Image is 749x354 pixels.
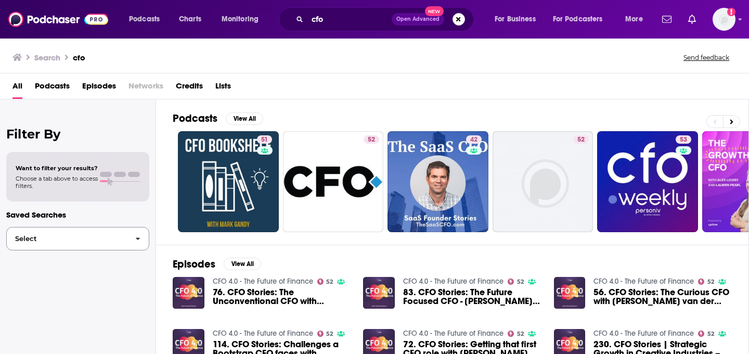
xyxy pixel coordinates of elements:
[553,12,603,27] span: For Podcasters
[517,332,524,336] span: 52
[593,329,694,338] a: CFO 4.0 - The Future of Finance
[573,135,589,144] a: 52
[517,280,524,284] span: 52
[173,277,204,309] img: 76. CFO Stories: The Unconventional CFO with Jeremy Foster, CFO, Talroo
[396,17,440,22] span: Open Advanced
[363,277,395,309] img: 83. CFO Stories: The Future Focused CFO - James Owen, Global CFO at Kantar
[495,12,536,27] span: For Business
[597,131,698,232] a: 53
[546,11,618,28] button: open menu
[508,279,524,285] a: 52
[173,258,215,271] h2: Episodes
[173,258,261,271] a: EpisodesView All
[425,6,444,16] span: New
[172,11,208,28] a: Charts
[8,9,108,29] img: Podchaser - Follow, Share and Rate Podcasts
[680,53,732,62] button: Send feedback
[466,135,482,144] a: 42
[213,329,313,338] a: CFO 4.0 - The Future of Finance
[122,11,173,28] button: open menu
[307,11,392,28] input: Search podcasts, credits, & more...
[508,331,524,337] a: 52
[317,331,333,337] a: 52
[215,78,231,99] a: Lists
[487,11,549,28] button: open menu
[213,277,313,286] a: CFO 4.0 - The Future of Finance
[317,279,333,285] a: 52
[625,12,643,27] span: More
[554,277,586,309] img: 56. CFO Stories: The Curious CFO with Paul van der Walt, CFO, greenHat
[618,11,656,28] button: open menu
[470,135,477,145] span: 42
[173,112,263,125] a: PodcastsView All
[82,78,116,99] a: Episodes
[326,332,333,336] span: 52
[368,135,375,145] span: 52
[364,135,379,144] a: 52
[403,329,503,338] a: CFO 4.0 - The Future of Finance
[403,288,541,306] a: 83. CFO Stories: The Future Focused CFO - James Owen, Global CFO at Kantar
[577,135,585,145] span: 52
[16,175,98,189] span: Choose a tab above to access filters.
[257,135,272,144] a: 51
[707,332,714,336] span: 52
[326,280,333,284] span: 52
[222,12,259,27] span: Monitoring
[698,279,714,285] a: 52
[713,8,735,31] span: Logged in as dkcmediatechnyc
[676,135,691,144] a: 53
[224,258,261,270] button: View All
[6,127,149,142] h2: Filter By
[6,210,149,220] p: Saved Searches
[680,135,687,145] span: 53
[179,12,201,27] span: Charts
[178,131,279,232] a: 51
[176,78,203,99] a: Credits
[727,8,735,16] svg: Add a profile image
[261,135,268,145] span: 51
[226,112,263,125] button: View All
[128,78,163,99] span: Networks
[403,277,503,286] a: CFO 4.0 - The Future of Finance
[129,12,160,27] span: Podcasts
[713,8,735,31] button: Show profile menu
[283,131,384,232] a: 52
[173,112,217,125] h2: Podcasts
[593,288,732,306] span: 56. CFO Stories: The Curious CFO with [PERSON_NAME] van der [PERSON_NAME], CFO, greenHat
[388,131,488,232] a: 42
[213,288,351,306] a: 76. CFO Stories: The Unconventional CFO with Jeremy Foster, CFO, Talroo
[12,78,22,99] a: All
[213,288,351,306] span: 76. CFO Stories: The Unconventional CFO with [PERSON_NAME], CFO, [PERSON_NAME]
[403,288,541,306] span: 83. CFO Stories: The Future Focused CFO - [PERSON_NAME], Global CFO at [GEOGRAPHIC_DATA]
[698,331,714,337] a: 52
[16,165,98,172] span: Want to filter your results?
[493,131,593,232] a: 52
[593,277,694,286] a: CFO 4.0 - The Future of Finance
[35,78,70,99] a: Podcasts
[34,53,60,62] h3: Search
[707,280,714,284] span: 52
[73,53,85,62] h3: cfo
[289,7,484,31] div: Search podcasts, credits, & more...
[214,11,272,28] button: open menu
[392,13,444,26] button: Open AdvancedNew
[684,10,700,28] a: Show notifications dropdown
[658,10,676,28] a: Show notifications dropdown
[7,235,127,242] span: Select
[713,8,735,31] img: User Profile
[593,288,732,306] a: 56. CFO Stories: The Curious CFO with Paul van der Walt, CFO, greenHat
[6,227,149,250] button: Select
